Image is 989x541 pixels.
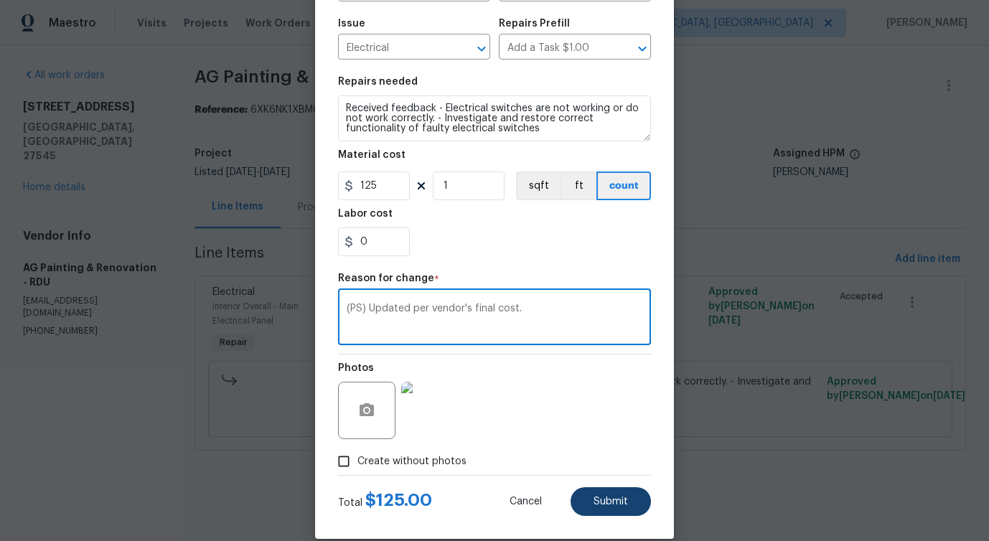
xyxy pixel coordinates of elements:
[571,487,651,516] button: Submit
[632,39,652,59] button: Open
[338,150,406,160] h5: Material cost
[594,497,628,507] span: Submit
[472,39,492,59] button: Open
[338,493,432,510] div: Total
[487,487,565,516] button: Cancel
[338,77,418,87] h5: Repairs needed
[499,19,570,29] h5: Repairs Prefill
[516,171,561,200] button: sqft
[338,273,434,283] h5: Reason for change
[357,454,467,469] span: Create without photos
[338,209,393,219] h5: Labor cost
[510,497,542,507] span: Cancel
[338,95,651,141] textarea: Received feedback - Electrical switches are not working or do not work correctly. - Investigate a...
[338,19,365,29] h5: Issue
[347,304,642,334] textarea: (PS) Updated per vendor's final cost.
[338,363,374,373] h5: Photos
[365,491,432,509] span: $ 125.00
[596,171,651,200] button: count
[561,171,596,200] button: ft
